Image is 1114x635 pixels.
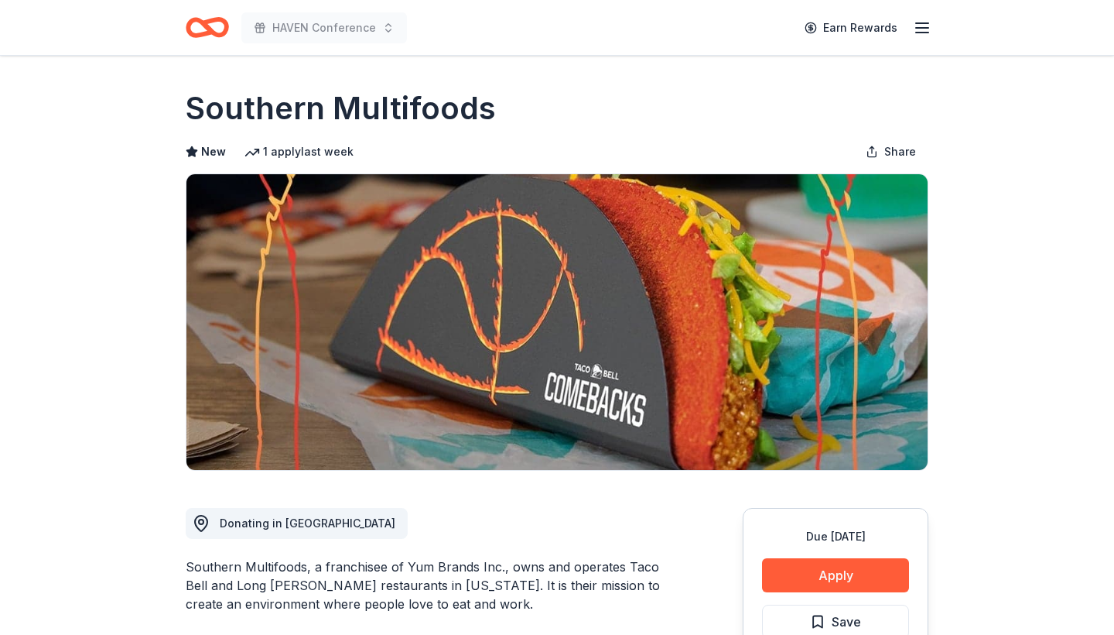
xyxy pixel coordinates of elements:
[241,12,407,43] button: HAVEN Conference
[762,558,909,592] button: Apply
[186,9,229,46] a: Home
[762,527,909,546] div: Due [DATE]
[186,558,668,613] div: Southern Multifoods, a franchisee of Yum Brands Inc., owns and operates Taco Bell and Long [PERSO...
[884,142,916,161] span: Share
[186,174,928,470] img: Image for Southern Multifoods
[186,87,496,130] h1: Southern Multifoods
[201,142,226,161] span: New
[795,14,907,42] a: Earn Rewards
[832,612,861,632] span: Save
[853,136,928,167] button: Share
[244,142,354,161] div: 1 apply last week
[220,517,395,530] span: Donating in [GEOGRAPHIC_DATA]
[272,19,376,37] span: HAVEN Conference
